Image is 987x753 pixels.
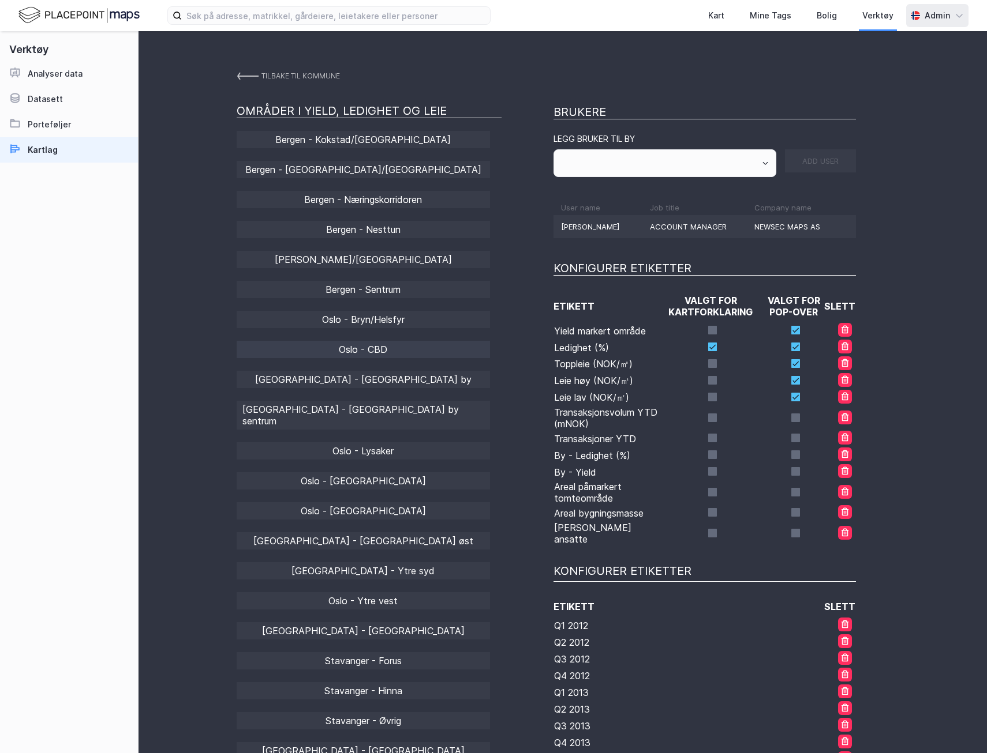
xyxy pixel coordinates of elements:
[824,600,856,617] th: Slett
[862,9,893,22] div: Verktøy
[237,311,490,328] div: Oslo - Bryn/Helsfyr
[754,203,836,212] div: Company name
[554,389,659,406] td: Leie lav (NOK/㎡)
[791,359,800,368] img: Check.5982fda1c7e76bf0e193c57030b9bc4d.svg
[237,472,490,490] div: Oslo - [GEOGRAPHIC_DATA]
[554,339,856,356] tr: Ledighet (%)
[554,339,659,356] td: Ledighet (%)
[554,372,856,389] tr: Leie høy (NOK/㎡)
[791,342,800,351] img: Check.5982fda1c7e76bf0e193c57030b9bc4d.svg
[237,251,490,268] div: [PERSON_NAME]/[GEOGRAPHIC_DATA]
[642,222,747,231] div: Account Manager
[554,430,856,447] tr: Transaksjoner YTD
[237,341,490,358] div: Oslo - CBD
[237,652,490,669] div: Stavanger - Forus
[554,521,856,545] tr: [PERSON_NAME] ansatte
[554,447,856,464] tr: By - Ledighet (%)
[237,592,490,609] div: Oslo - Ytre vest
[554,322,659,339] td: Yield markert område
[237,131,490,148] div: Bergen - Kokstad/[GEOGRAPHIC_DATA]
[554,734,824,751] td: Q4 2013
[237,401,490,430] div: [GEOGRAPHIC_DATA] - [GEOGRAPHIC_DATA] by sentrum
[747,222,836,231] div: Newsec Maps AS
[554,294,659,322] th: Etikett
[554,150,776,176] input: Open
[237,104,502,118] div: Områder i Yield, Ledighet og Leie
[237,66,340,86] a: Tilbake til kommune
[237,281,490,298] div: Bergen - Sentrum
[554,261,856,276] div: Konfigurer etiketter
[237,502,490,519] div: Oslo - [GEOGRAPHIC_DATA]
[237,532,490,549] div: [GEOGRAPHIC_DATA] - [GEOGRAPHIC_DATA] øst
[554,464,659,480] td: By - Yield
[237,71,259,81] img: BackButton.72d039ae688316798c97bc7471d4fa5d.svg
[554,717,824,734] td: Q3 2013
[18,5,140,25] img: logo.f888ab2527a4732fd821a326f86c7f29.svg
[554,480,659,504] td: Areal påmarkert tomteområde
[554,356,659,372] td: Toppleie (NOK/㎡)
[658,294,764,322] th: Valgt for kartforklaring
[824,294,856,322] th: Slett
[554,504,856,521] tr: Areal bygningsmasse
[554,222,643,231] div: [PERSON_NAME]
[28,67,83,81] div: Analyser data
[764,294,824,322] th: Valgt for pop-over
[708,342,717,351] img: Check.5982fda1c7e76bf0e193c57030b9bc4d.svg
[791,376,800,385] img: Check.5982fda1c7e76bf0e193c57030b9bc4d.svg
[237,161,490,178] div: Bergen - [GEOGRAPHIC_DATA]/[GEOGRAPHIC_DATA]
[554,634,824,650] td: Q2 2012
[554,480,856,504] tr: Areal påmarkert tomteområde
[761,159,770,168] button: Open
[650,203,747,212] div: Job title
[554,322,856,339] tr: Yield markert område
[554,406,659,430] td: Transaksjonsvolum YTD (mNOK)
[554,447,659,464] td: By - Ledighet (%)
[554,600,824,617] th: Etikett
[237,191,490,208] div: Bergen - Næringskorridoren
[237,682,490,699] div: Stavanger - Hinna
[554,464,856,480] tr: By - Yield
[182,7,490,24] input: Søk på adresse, matrikkel, gårdeiere, leietakere eller personer
[929,698,987,753] div: Kontrollprogram for chat
[925,9,950,22] div: Admin
[237,442,490,460] div: Oslo - Lysaker
[237,622,490,639] div: [GEOGRAPHIC_DATA] - [GEOGRAPHIC_DATA]
[554,504,659,521] td: Areal bygningsmasse
[791,326,800,334] img: Check.5982fda1c7e76bf0e193c57030b9bc4d.svg
[554,406,856,430] tr: Transaksjonsvolum YTD (mNOK)
[554,105,856,119] div: Brukere
[750,9,791,22] div: Mine Tags
[237,221,490,238] div: Bergen - Nesttun
[237,371,490,388] div: [GEOGRAPHIC_DATA] - [GEOGRAPHIC_DATA] by
[708,9,724,22] div: Kart
[817,9,837,22] div: Bolig
[554,564,856,582] div: Konfigurer etiketter
[28,143,58,157] div: Kartlag
[237,712,490,729] div: Stavanger - Øvrig
[261,66,340,86] div: Tilbake til kommune
[554,617,824,634] td: Q1 2012
[554,701,824,717] td: Q2 2013
[561,203,643,212] div: User name
[28,118,71,131] div: Porteføljer
[791,393,800,401] img: Check.5982fda1c7e76bf0e193c57030b9bc4d.svg
[554,356,856,372] tr: Toppleie (NOK/㎡)
[554,430,659,447] td: Transaksjoner YTD
[554,667,824,684] td: Q4 2012
[237,562,490,579] div: [GEOGRAPHIC_DATA] - Ytre syd
[785,149,855,172] button: add user
[554,521,659,545] td: [PERSON_NAME] ansatte
[554,650,824,667] td: Q3 2012
[554,134,856,144] div: Legg bruker til by
[554,372,659,389] td: Leie høy (NOK/㎡)
[554,684,824,701] td: Q1 2013
[554,389,856,406] tr: Leie lav (NOK/㎡)
[929,698,987,753] iframe: Chat Widget
[28,92,63,106] div: Datasett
